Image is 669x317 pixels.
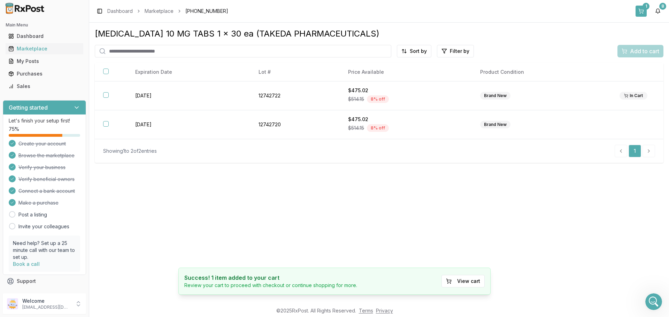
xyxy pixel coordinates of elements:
div: OK [116,44,134,60]
span: Create your account [18,140,66,147]
div: joined the conversation [30,96,119,103]
div: Rachel says… [6,95,134,111]
button: Feedback [3,287,86,300]
p: Welcome [22,298,71,304]
td: 12742720 [250,110,340,139]
button: Filter by [437,45,474,57]
nav: breadcrumb [107,8,228,15]
button: Marketplace [3,43,86,54]
p: Active [34,9,48,16]
button: Sales [3,81,86,92]
h4: Success! 1 item added to your cart [184,274,357,282]
div: Alexander says… [6,196,134,227]
button: go back [5,3,18,16]
td: [DATE] [127,81,250,110]
div: Alexander says… [6,44,134,65]
div: OK [121,48,128,55]
th: Product Condition [472,63,611,81]
span: [PHONE_NUMBER] [185,8,228,15]
div: Still no response? [80,74,134,90]
b: [PERSON_NAME] [30,97,69,102]
button: View cart [441,275,485,287]
a: Marketplace [145,8,174,15]
div: Rachel says… [6,111,134,152]
div: Manuel says… [6,17,134,44]
div: 1 [643,3,649,10]
div: Close [122,3,135,15]
nav: pagination [615,145,655,157]
button: Sort by [397,45,431,57]
div: Brand New [480,92,510,100]
div: Ive been calling and messaging just waiting on their response [6,17,114,39]
p: [EMAIL_ADDRESS][DOMAIN_NAME] [22,304,71,310]
h2: Main Menu [6,22,83,28]
th: Expiration Date [127,63,250,81]
div: Dashboard [8,33,80,40]
iframe: Intercom live chat [645,293,662,310]
span: Make a purchase [18,199,59,206]
div: Manuel says… [6,162,134,196]
div: We are still waiting on a response. [PERSON_NAME] called the other pharmacy again, I will let you... [6,111,114,146]
h3: Getting started [9,103,48,112]
td: [DATE] [127,110,250,139]
a: Post a listing [18,211,47,218]
span: Sort by [410,48,427,55]
span: Verify your business [18,164,66,171]
h1: [PERSON_NAME] [34,3,79,9]
div: Brand New [480,121,510,128]
span: Browse the marketplace [18,152,75,159]
a: Purchases [6,68,83,80]
div: Thanks, we will let you know when we get them. [31,200,128,214]
button: Upload attachment [33,228,39,233]
textarea: Message… [6,213,133,225]
td: 12742722 [250,81,340,110]
button: Purchases [3,68,86,79]
button: Emoji picker [11,228,16,233]
span: Verify beneficial owners [18,176,75,183]
span: 75 % [9,126,19,133]
div: We are still waiting on a response. [PERSON_NAME] called the other pharmacy again, I will let you... [11,115,109,142]
button: Support [3,275,86,287]
a: Sales [6,80,83,93]
div: 8 % off [367,95,389,103]
span: Connect a bank account [18,188,75,195]
button: Send a message… [120,225,131,236]
div: Still no response? [85,79,128,86]
div: $475.02 [348,87,463,94]
div: [DATE] [6,65,134,74]
img: Profile image for Manuel [20,4,31,15]
a: My Posts [6,55,83,68]
a: Book a call [13,261,40,267]
div: [DATE] [6,152,134,162]
a: Dashboard [6,30,83,42]
th: Price Available [340,63,472,81]
div: Showing 1 to 2 of 2 entries [103,148,157,154]
div: [PERSON_NAME] • 7m ago [11,185,67,189]
th: Lot # [250,63,340,81]
img: User avatar [7,298,18,309]
button: 1 [636,6,647,17]
button: Dashboard [3,31,86,42]
p: Let's finish your setup first! [9,117,80,124]
div: I just got response from the seller I am going to have them send out [DATE]! [11,166,109,180]
a: 1 [629,145,641,157]
div: $475.02 [348,116,463,123]
a: Marketplace [6,42,83,55]
div: I just got response from the seller I am going to have them send out [DATE]![PERSON_NAME] • 7m ago [6,162,114,184]
a: Invite your colleagues [18,223,69,230]
div: My Posts [8,58,80,65]
div: Alexander says… [6,74,134,95]
div: Ive been calling and messaging just waiting on their response [11,21,109,34]
img: Profile image for Rachel [21,96,28,103]
button: Home [109,3,122,16]
div: Purchases [8,70,80,77]
button: 8 [652,6,663,17]
button: Gif picker [22,228,28,233]
div: 8 % off [367,124,389,132]
a: Dashboard [107,8,133,15]
div: In Cart [620,92,647,100]
div: [MEDICAL_DATA] 10 MG TABS 1 x 30 ea (TAKEDA PHARMACEUTICALS) [95,28,663,39]
span: Feedback [17,290,40,297]
p: Need help? Set up a 25 minute call with our team to set up. [13,240,76,261]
